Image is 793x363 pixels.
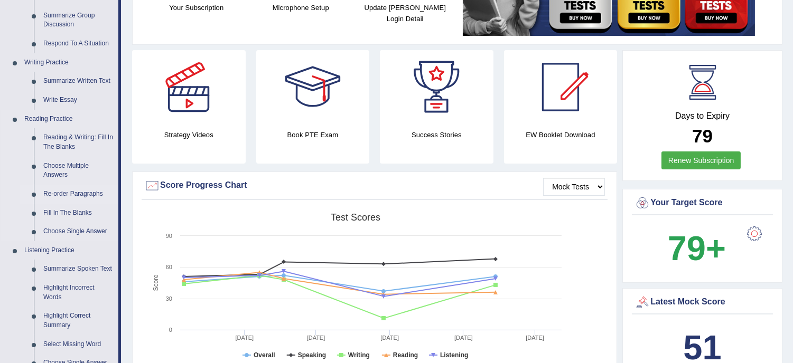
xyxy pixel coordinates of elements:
text: 90 [166,233,172,239]
tspan: Test scores [331,212,380,223]
h4: Book PTE Exam [256,129,370,140]
a: Reading Practice [20,110,118,129]
tspan: Listening [440,351,468,359]
h4: Success Stories [380,129,493,140]
a: Choose Multiple Answers [39,157,118,185]
text: 0 [169,327,172,333]
tspan: Reading [393,351,418,359]
a: Highlight Correct Summary [39,307,118,335]
a: Summarize Spoken Text [39,260,118,279]
a: Reading & Writing: Fill In The Blanks [39,128,118,156]
a: Respond To A Situation [39,34,118,53]
h4: EW Booklet Download [504,129,618,140]
h4: Microphone Setup [254,2,348,13]
tspan: Overall [254,351,275,359]
tspan: [DATE] [235,335,254,341]
a: Highlight Incorrect Words [39,279,118,307]
div: Score Progress Chart [144,178,605,194]
h4: Strategy Videos [132,129,246,140]
text: 60 [166,264,172,270]
a: Renew Subscription [661,151,741,169]
a: Write Essay [39,91,118,110]
div: Latest Mock Score [635,294,770,310]
tspan: [DATE] [454,335,473,341]
a: Choose Single Answer [39,222,118,241]
tspan: Writing [348,351,370,359]
a: Listening Practice [20,241,118,260]
tspan: Speaking [298,351,326,359]
tspan: Score [152,274,160,291]
tspan: [DATE] [380,335,399,341]
tspan: [DATE] [526,335,544,341]
a: Summarize Written Text [39,72,118,91]
tspan: [DATE] [307,335,325,341]
a: Re-order Paragraphs [39,185,118,204]
h4: Update [PERSON_NAME] Login Detail [358,2,452,24]
a: Summarize Group Discussion [39,6,118,34]
h4: Days to Expiry [635,111,770,121]
a: Writing Practice [20,53,118,72]
b: 79+ [668,229,726,268]
b: 79 [692,126,713,146]
div: Your Target Score [635,195,770,211]
a: Select Missing Word [39,335,118,354]
h4: Your Subscription [150,2,244,13]
a: Fill In The Blanks [39,204,118,223]
text: 30 [166,295,172,302]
